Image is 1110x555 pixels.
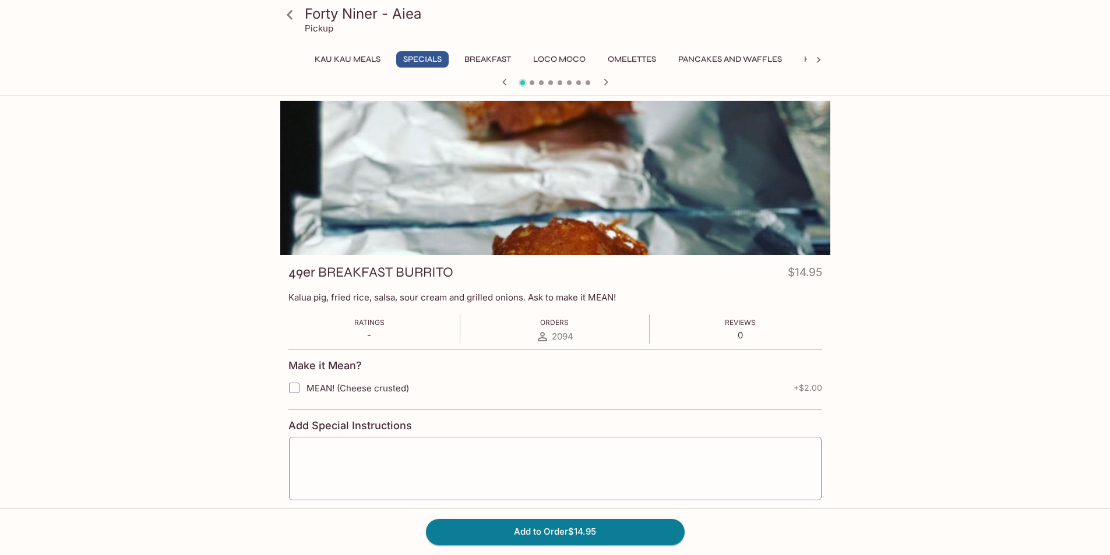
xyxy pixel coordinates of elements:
button: Loco Moco [527,51,592,68]
span: 2094 [552,331,573,342]
div: 49er BREAKFAST BURRITO [280,101,830,255]
span: + $2.00 [794,383,822,393]
button: Add to Order$14.95 [426,519,685,545]
p: - [354,330,385,341]
span: Reviews [725,318,756,327]
p: Pickup [305,23,333,34]
h3: Forty Niner - Aiea [305,5,826,23]
h4: Add Special Instructions [288,419,822,432]
span: Orders [540,318,569,327]
button: Breakfast [458,51,517,68]
h4: Make it Mean? [288,359,362,372]
span: Ratings [354,318,385,327]
button: Specials [396,51,449,68]
h3: 49er BREAKFAST BURRITO [288,263,453,281]
button: Hawaiian Style French Toast [798,51,942,68]
p: Kalua pig, fried rice, salsa, sour cream and grilled onions. Ask to make it MEAN! [288,292,822,303]
button: Kau Kau Meals [308,51,387,68]
h4: $14.95 [788,263,822,286]
span: MEAN! (Cheese crusted) [306,383,409,394]
p: 0 [725,330,756,341]
button: Omelettes [601,51,663,68]
button: Pancakes and Waffles [672,51,788,68]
